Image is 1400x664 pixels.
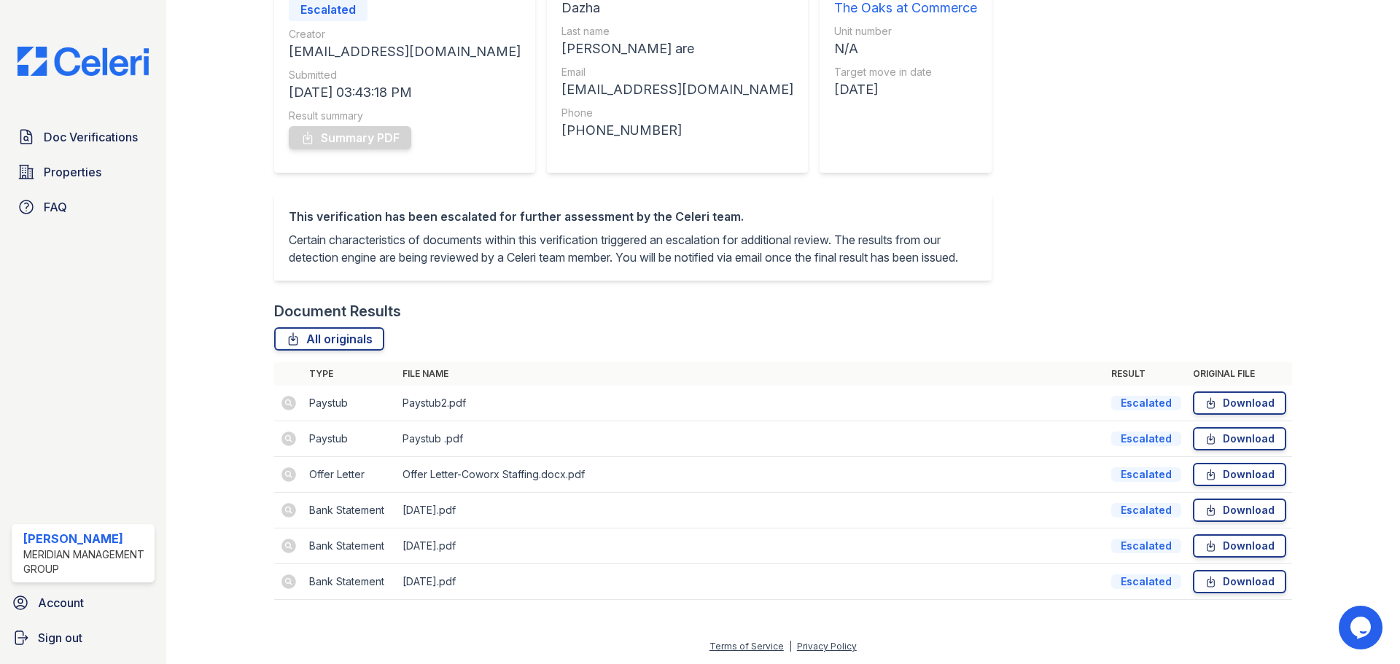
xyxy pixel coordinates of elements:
[561,120,793,141] div: [PHONE_NUMBER]
[289,231,977,266] p: Certain characteristics of documents within this verification triggered an escalation for additio...
[23,530,149,547] div: [PERSON_NAME]
[6,588,160,617] a: Account
[274,301,401,321] div: Document Results
[834,39,977,59] div: N/A
[303,386,397,421] td: Paystub
[1193,499,1286,522] a: Download
[1111,467,1181,482] div: Escalated
[289,68,521,82] div: Submitted
[1111,539,1181,553] div: Escalated
[1193,463,1286,486] a: Download
[1193,534,1286,558] a: Download
[834,65,977,79] div: Target move in date
[12,157,155,187] a: Properties
[789,641,792,652] div: |
[44,128,138,146] span: Doc Verifications
[397,386,1105,421] td: Paystub2.pdf
[561,24,793,39] div: Last name
[6,623,160,652] a: Sign out
[1111,503,1181,517] div: Escalated
[1187,362,1292,386] th: Original file
[709,641,784,652] a: Terms of Service
[561,79,793,100] div: [EMAIL_ADDRESS][DOMAIN_NAME]
[289,42,521,62] div: [EMAIL_ADDRESS][DOMAIN_NAME]
[38,629,82,647] span: Sign out
[397,421,1105,457] td: Paystub .pdf
[1193,427,1286,450] a: Download
[834,79,977,100] div: [DATE]
[38,594,84,612] span: Account
[1105,362,1187,386] th: Result
[1111,574,1181,589] div: Escalated
[1111,396,1181,410] div: Escalated
[303,421,397,457] td: Paystub
[289,208,977,225] div: This verification has been escalated for further assessment by the Celeri team.
[303,564,397,600] td: Bank Statement
[397,493,1105,528] td: [DATE].pdf
[303,528,397,564] td: Bank Statement
[44,198,67,216] span: FAQ
[44,163,101,181] span: Properties
[289,109,521,123] div: Result summary
[303,493,397,528] td: Bank Statement
[12,192,155,222] a: FAQ
[1193,570,1286,593] a: Download
[797,641,857,652] a: Privacy Policy
[303,362,397,386] th: Type
[274,327,384,351] a: All originals
[397,528,1105,564] td: [DATE].pdf
[303,457,397,493] td: Offer Letter
[397,457,1105,493] td: Offer Letter-Coworx Staffing.docx.pdf
[834,24,977,39] div: Unit number
[1111,431,1181,446] div: Escalated
[23,547,149,577] div: Meridian Management Group
[397,362,1105,386] th: File name
[12,122,155,152] a: Doc Verifications
[561,65,793,79] div: Email
[6,47,160,76] img: CE_Logo_Blue-a8612792a0a2168367f1c8372b55b34899dd931a85d93a1a3d3e32e68fde9ad4.png
[1339,606,1385,649] iframe: chat widget
[397,564,1105,600] td: [DATE].pdf
[561,106,793,120] div: Phone
[561,39,793,59] div: [PERSON_NAME] are
[289,82,521,103] div: [DATE] 03:43:18 PM
[289,27,521,42] div: Creator
[1193,391,1286,415] a: Download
